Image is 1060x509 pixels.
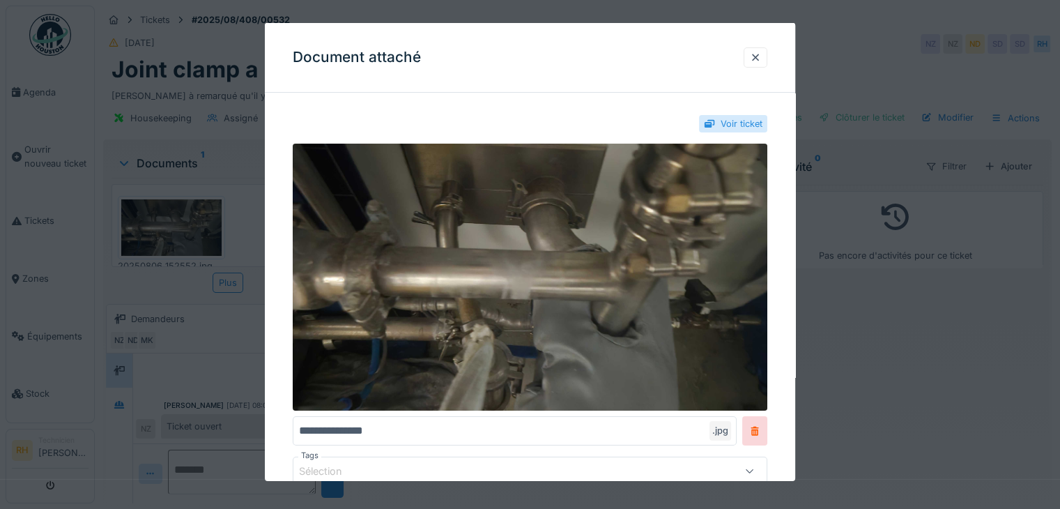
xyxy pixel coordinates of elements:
div: .jpg [709,421,731,440]
label: Tags [298,450,321,462]
img: b1984c48-1b13-43eb-aebb-b502cb5176af-20250806_152552.jpg [293,144,767,411]
div: Voir ticket [721,117,762,130]
div: Sélection [299,463,362,478]
h3: Document attaché [293,49,421,66]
